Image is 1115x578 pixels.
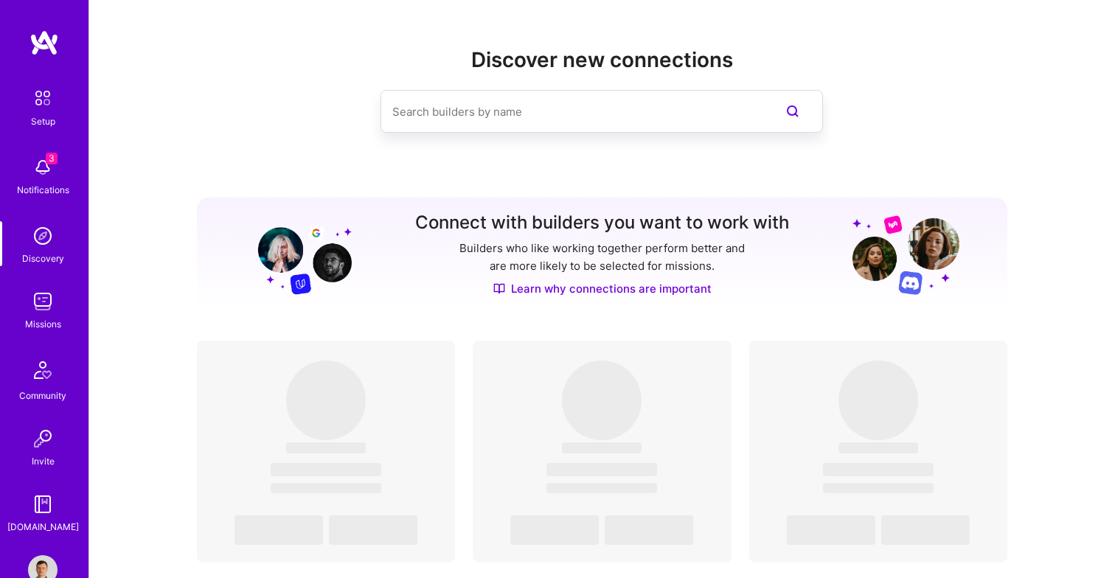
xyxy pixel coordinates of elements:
div: Notifications [17,182,69,198]
img: Discover [493,282,505,295]
span: ‌ [235,515,323,545]
img: bell [28,153,58,182]
div: Invite [32,453,55,469]
div: [DOMAIN_NAME] [7,519,79,535]
span: ‌ [838,442,918,453]
span: 3 [46,153,58,164]
span: ‌ [823,463,934,476]
img: guide book [28,490,58,519]
img: Community [25,352,60,388]
span: ‌ [546,483,657,493]
img: logo [29,29,59,56]
span: ‌ [787,515,875,545]
h3: Connect with builders you want to work with [415,212,789,234]
span: ‌ [286,442,366,453]
div: Setup [31,114,55,129]
div: Community [19,388,66,403]
p: Builders who like working together perform better and are more likely to be selected for missions. [456,240,748,275]
span: ‌ [562,442,642,453]
img: Invite [28,424,58,453]
span: ‌ [271,483,381,493]
input: Search builders by name [392,93,752,130]
span: ‌ [546,463,657,476]
img: discovery [28,221,58,251]
span: ‌ [510,515,599,545]
img: Grow your network [852,215,959,295]
i: icon SearchPurple [784,102,802,120]
img: teamwork [28,287,58,316]
img: Grow your network [245,214,352,295]
span: ‌ [881,515,970,545]
span: ‌ [605,515,693,545]
span: ‌ [562,361,642,440]
h2: Discover new connections [197,48,1008,72]
span: ‌ [329,515,417,545]
a: Learn why connections are important [493,281,712,296]
span: ‌ [271,463,381,476]
span: ‌ [286,361,366,440]
span: ‌ [838,361,918,440]
div: Discovery [22,251,64,266]
img: setup [27,83,58,114]
div: Missions [25,316,61,332]
span: ‌ [823,483,934,493]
